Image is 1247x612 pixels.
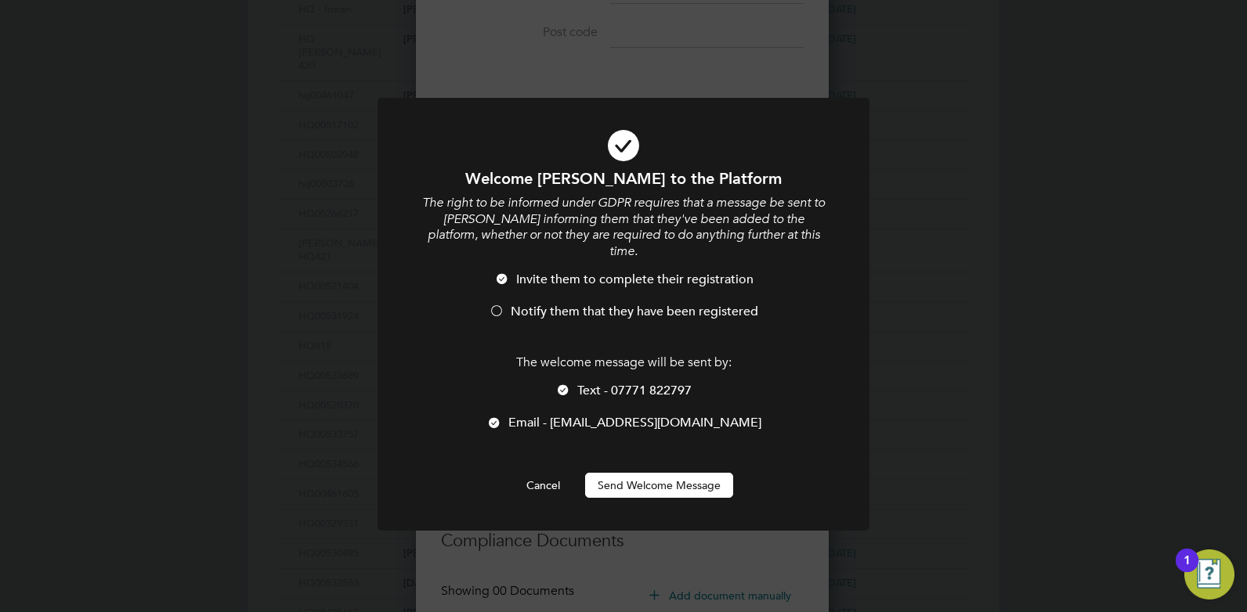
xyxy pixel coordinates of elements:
i: The right to be informed under GDPR requires that a message be sent to [PERSON_NAME] informing th... [422,195,825,259]
span: Notify them that they have been registered [511,304,758,319]
span: Email - [EMAIL_ADDRESS][DOMAIN_NAME] [508,415,761,430]
button: Open Resource Center, 1 new notification [1184,549,1234,599]
span: Text - 07771 822797 [577,383,692,398]
p: The welcome message will be sent by: [420,355,827,371]
span: Invite them to complete their registration [516,272,754,287]
button: Send Welcome Message [585,473,733,498]
h1: Welcome [PERSON_NAME] to the Platform [420,168,827,189]
div: 1 [1184,560,1191,581]
button: Cancel [514,473,573,498]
